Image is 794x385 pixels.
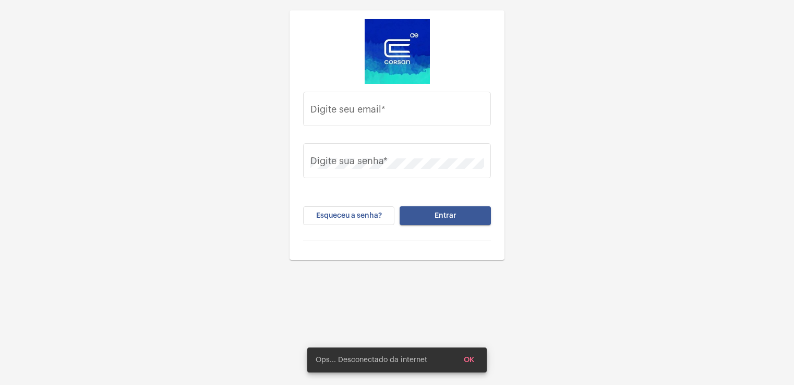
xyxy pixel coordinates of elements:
[316,212,382,219] span: Esqueceu a senha?
[400,206,491,225] button: Entrar
[365,19,430,84] img: d4669ae0-8c07-2337-4f67-34b0df7f5ae4.jpeg
[435,212,456,219] span: Entrar
[464,356,474,364] span: OK
[455,351,483,369] button: OK
[303,206,394,225] button: Esqueceu a senha?
[310,106,484,117] input: Digite seu email
[316,355,427,365] span: Ops... Desconectado da internet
